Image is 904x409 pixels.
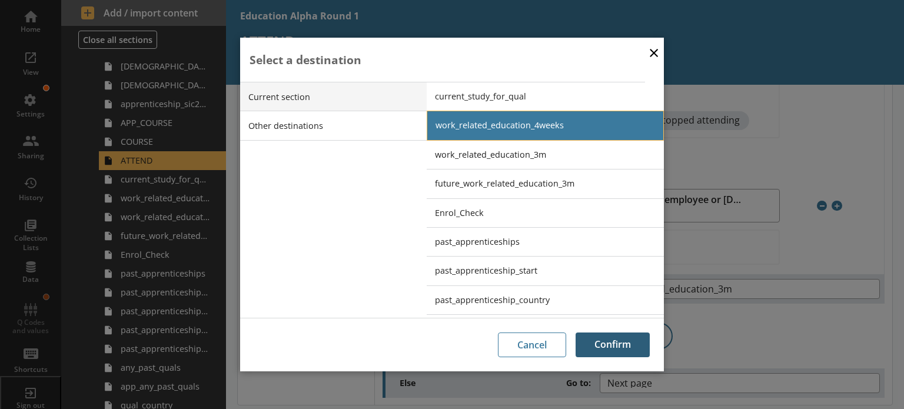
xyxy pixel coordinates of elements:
[436,119,673,131] span: work_related_education_4weeks
[240,82,427,111] li: Current section
[435,178,672,189] span: future_work_related_education_3m
[498,332,566,357] button: Cancel
[435,207,672,218] span: Enrol_Check
[250,52,361,68] div: Select a destination
[240,111,427,140] li: Other destinations
[645,39,663,65] button: Close
[435,91,672,102] span: current_study_for_qual
[435,294,672,305] span: past_apprenticeship_country
[576,332,650,357] button: Confirm
[435,149,672,160] span: work_related_education_3m
[435,265,672,276] span: past_apprenticeship_start
[435,236,672,247] span: past_apprenticeships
